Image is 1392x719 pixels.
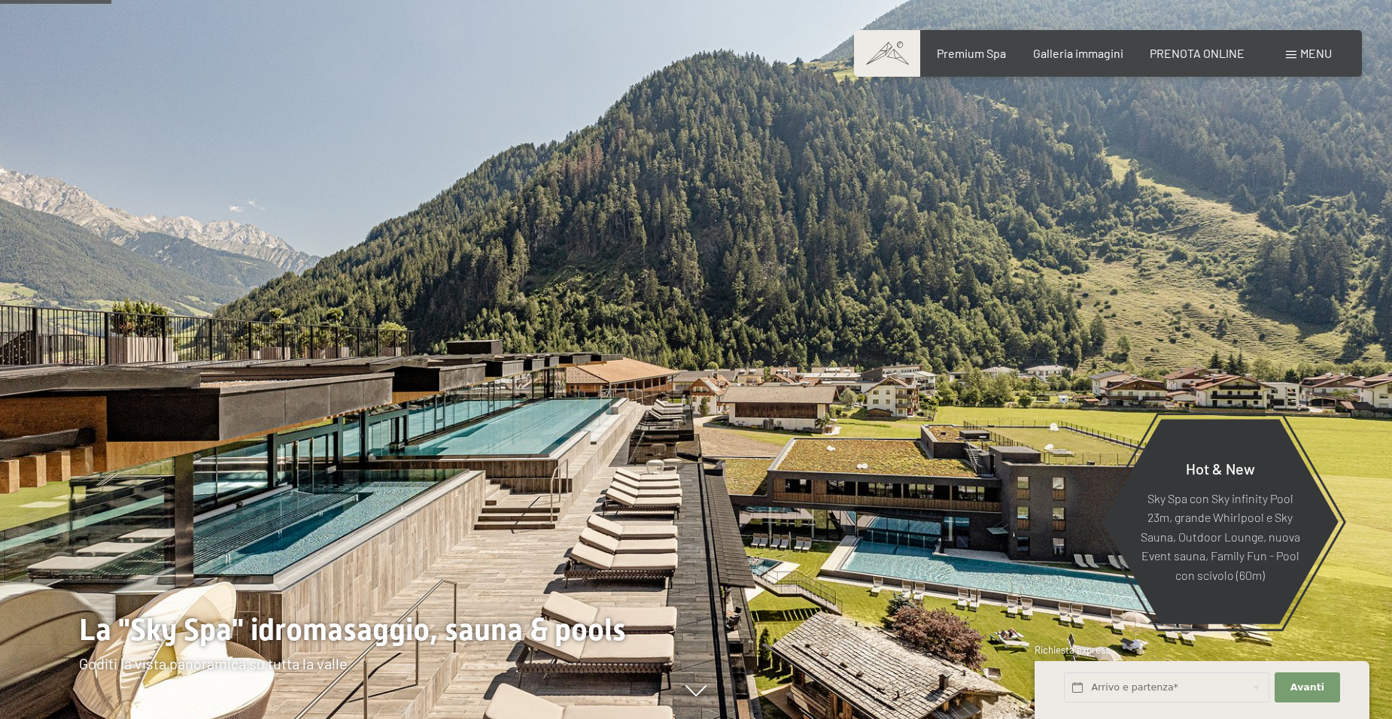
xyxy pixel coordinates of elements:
[1138,488,1302,584] p: Sky Spa con Sky infinity Pool 23m, grande Whirlpool e Sky Sauna, Outdoor Lounge, nuova Event saun...
[1035,644,1110,656] span: Richiesta express
[1186,459,1255,477] span: Hot & New
[1150,46,1245,60] a: PRENOTA ONLINE
[1290,681,1324,694] span: Avanti
[1033,46,1123,60] a: Galleria immagini
[1300,46,1332,60] span: Menu
[1101,418,1339,625] a: Hot & New Sky Spa con Sky infinity Pool 23m, grande Whirlpool e Sky Sauna, Outdoor Lounge, nuova ...
[1275,672,1339,703] button: Avanti
[937,46,1006,60] a: Premium Spa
